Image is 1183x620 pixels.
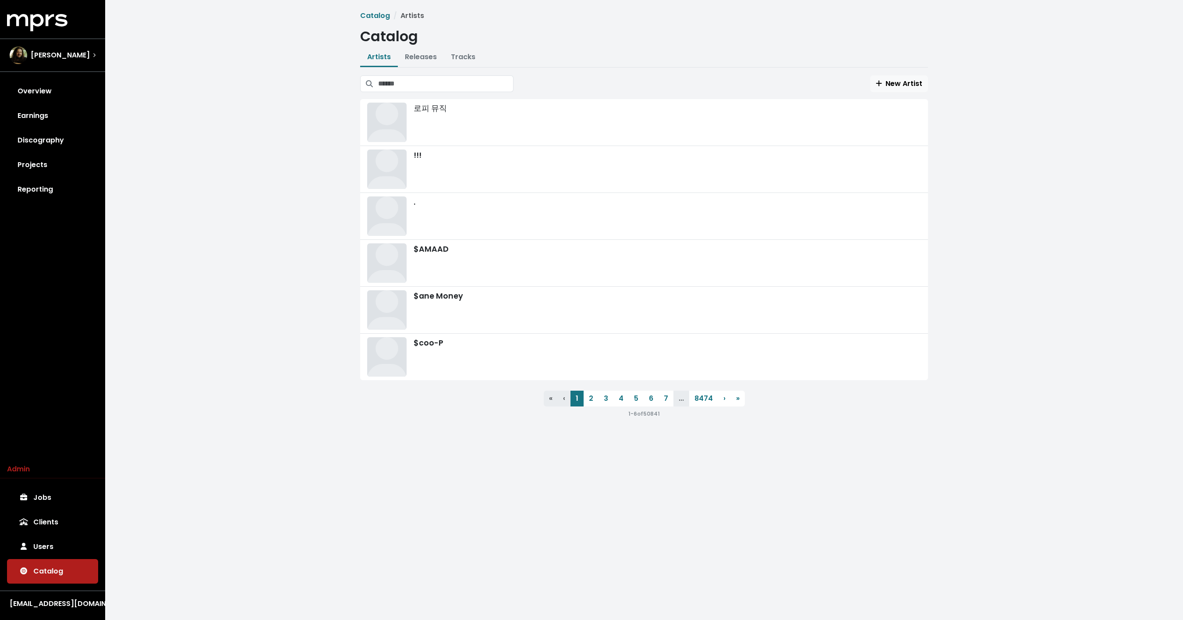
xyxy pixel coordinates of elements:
input: Search artists [378,75,514,92]
img: This artist [367,196,407,236]
a: 5 [629,391,644,406]
li: Artists [390,11,424,21]
small: 1 - 6 of 50841 [628,410,660,417]
a: Catalog [360,11,390,21]
a: Artists [367,52,391,62]
span: [PERSON_NAME] [31,50,90,61]
img: The selected account / producer [10,46,27,64]
a: 1 [570,391,584,406]
nav: breadcrumb [360,11,928,21]
img: This artist [367,290,407,330]
a: Overview [7,79,98,103]
a: Reporting [7,177,98,202]
span: New Artist [876,78,922,89]
button: New Artist [870,75,928,92]
span: › [723,393,726,403]
a: 4 [613,391,629,406]
span: » [736,393,740,403]
a: 7 [659,391,673,406]
img: This artist [367,150,407,189]
a: This artist. [360,193,928,240]
div: !!! [367,150,921,189]
a: Clients [7,510,98,534]
a: Users [7,534,98,559]
a: This artist$ane Money [360,287,928,334]
a: This artist!!! [360,146,928,193]
a: Jobs [7,485,98,510]
a: Tracks [451,52,475,62]
div: 로피 뮤직 [367,103,921,142]
a: 2 [584,391,599,406]
a: 3 [599,391,613,406]
a: 8474 [689,391,718,406]
img: This artist [367,243,407,283]
a: This artist로피 뮤직 [360,99,928,146]
h1: Catalog [360,28,928,45]
div: . [367,196,921,236]
a: 6 [644,391,659,406]
div: $ane Money [367,290,921,330]
a: Discography [7,128,98,153]
div: $AMAAD [367,243,921,283]
a: Projects [7,153,98,177]
img: This artist [367,103,407,142]
a: mprs logo [7,17,67,27]
div: [EMAIL_ADDRESS][DOMAIN_NAME] [10,599,96,609]
div: $coo-P [367,337,921,377]
a: Earnings [7,103,98,128]
img: This artist [367,337,407,377]
a: This artist$AMAAD [360,240,928,287]
a: This artist$coo-P [360,334,928,380]
button: [EMAIL_ADDRESS][DOMAIN_NAME] [7,598,98,609]
a: Releases [405,52,437,62]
